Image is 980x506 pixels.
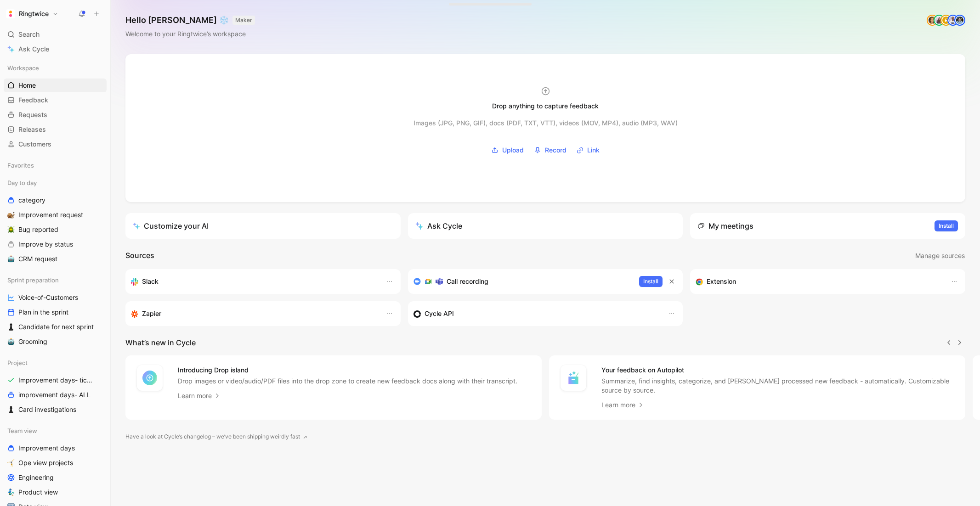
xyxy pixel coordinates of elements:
span: Product view [18,488,58,497]
a: ♟️Card investigations [4,403,107,416]
div: Day to daycategory🐌Improvement request🪲Bug reportedImprove by status🤖CRM request [4,176,107,266]
span: Improvement request [18,210,83,219]
img: 🐌 [7,211,15,219]
span: Favorites [7,161,34,170]
span: Requests [18,110,47,119]
img: avatar [935,16,944,25]
span: Workspace [7,63,39,73]
a: 🤖CRM request [4,252,107,266]
span: Bug reported [18,225,58,234]
div: Drop anything to capture feedback [492,101,599,112]
div: Favorites [4,158,107,172]
span: improvement days- ALL [18,390,91,399]
span: Sprint preparation [7,275,59,285]
h1: Hello [PERSON_NAME] ❄️ [125,15,255,26]
span: CRM request [18,254,57,264]
p: Summarize, find insights, categorize, and [PERSON_NAME] processed new feedback - automatically. C... [601,377,954,395]
span: Customers [18,140,51,149]
h3: Cycle API [425,308,454,319]
h2: Sources [125,250,154,262]
div: Day to day [4,176,107,190]
button: Install [639,276,663,287]
h3: Slack [142,276,159,287]
span: Link [587,145,600,156]
div: Search [4,28,107,41]
h2: What’s new in Cycle [125,337,196,348]
button: 🤖 [6,253,17,264]
img: 🧞‍♂️ [7,489,15,496]
a: Learn more [601,399,645,410]
img: ♟️ [7,406,15,413]
button: Ask Cycle [408,213,683,239]
a: 🧞‍♂️Product view [4,485,107,499]
span: Candidate for next sprint [18,322,94,332]
a: 🤸Ope view projects [4,456,107,470]
img: 🤖 [7,338,15,345]
a: Improvement days [4,441,107,455]
a: Releases [4,123,107,136]
span: Record [545,145,566,156]
img: avatar [928,16,937,25]
img: ♟️ [7,323,15,331]
div: Sync your customers, send feedback and get updates in Slack [131,276,377,287]
span: Plan in the sprint [18,308,68,317]
h4: Introducing Drop island [178,365,517,376]
span: Install [939,221,954,231]
a: Have a look at Cycle’s changelog – we’ve been shipping weirdly fast [125,432,307,441]
span: Grooming [18,337,47,346]
button: Link [573,143,603,157]
div: Capture feedback from thousands of sources with Zapier (survey results, recordings, sheets, etc). [131,308,377,319]
span: Upload [502,145,524,156]
div: Team view [4,424,107,438]
a: Customers [4,137,107,151]
button: 🧞‍♂️ [6,487,17,498]
div: Sprint preparationVoice-of-CustomersPlan in the sprint♟️Candidate for next sprint🤖Grooming [4,273,107,349]
a: improvement days- ALL [4,388,107,402]
span: Improvement days- tickets ready [18,376,96,385]
button: Install [935,220,958,231]
div: Customize your AI [133,220,209,231]
img: 🤸 [7,459,15,467]
a: ♟️Candidate for next sprint [4,320,107,334]
span: Feedback [18,96,48,105]
button: 🤸 [6,457,17,468]
h1: Ringtwice [19,10,49,18]
a: Engineering [4,471,107,484]
img: 🪲 [7,226,15,233]
a: Home [4,79,107,92]
span: Day to day [7,178,37,187]
button: Record [531,143,570,157]
button: ♟️ [6,404,17,415]
div: Sprint preparation [4,273,107,287]
a: Customize your AI [125,213,401,239]
span: Improve by status [18,240,73,249]
h3: Extension [707,276,736,287]
button: RingtwiceRingtwice [4,7,61,20]
a: category [4,193,107,207]
button: 🐌 [6,209,17,220]
div: My meetings [697,220,753,231]
img: avatar [955,16,964,25]
div: Sync customers & send feedback from custom sources. Get inspired by our favorite use case [414,308,659,319]
span: Project [7,358,28,367]
div: Images (JPG, PNG, GIF), docs (PDF, TXT, VTT), videos (MOV, MP4), audio (MP3, WAV) [414,118,678,129]
a: Plan in the sprint [4,305,107,319]
div: Workspace [4,61,107,75]
a: 🪲Bug reported [4,223,107,236]
span: Team view [7,426,37,435]
div: Project [4,356,107,370]
a: 🤖Grooming [4,335,107,349]
span: Install [643,277,658,286]
button: 🪲 [6,224,17,235]
span: Manage sources [915,250,965,261]
div: Welcome to your Ringtwice’s workspace [125,28,255,39]
h4: Your feedback on Autopilot [601,365,954,376]
button: Manage sources [915,250,965,262]
a: Feedback [4,93,107,107]
a: Requests [4,108,107,122]
img: Ringtwice [6,9,15,18]
span: Home [18,81,36,90]
button: ♟️ [6,321,17,332]
div: Record & transcribe meetings from Zoom, Meet & Teams. [414,276,632,287]
img: avatar [948,16,957,25]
